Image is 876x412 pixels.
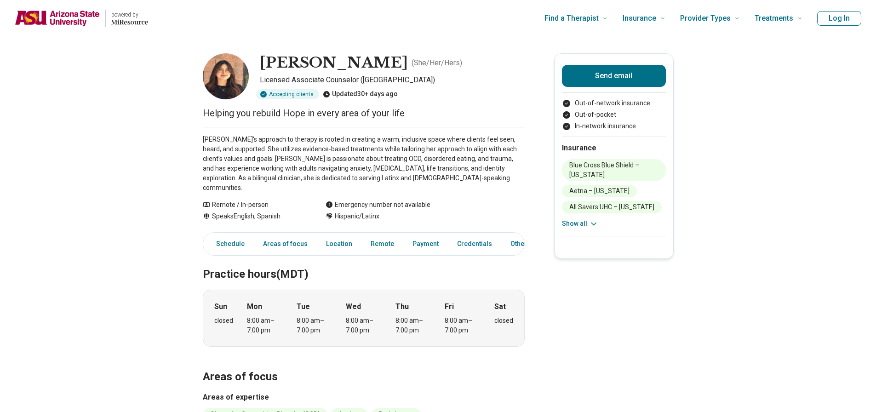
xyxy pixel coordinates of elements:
[544,12,599,25] span: Find a Therapist
[203,347,525,385] h2: Areas of focus
[258,235,313,253] a: Areas of focus
[395,301,409,312] strong: Thu
[445,301,454,312] strong: Fri
[346,301,361,312] strong: Wed
[297,301,310,312] strong: Tue
[407,235,444,253] a: Payment
[755,12,793,25] span: Treatments
[203,107,525,120] p: Helping you rebuild Hope in every area of your life
[205,235,250,253] a: Schedule
[365,235,400,253] a: Remote
[260,53,408,73] h1: [PERSON_NAME]
[214,301,227,312] strong: Sun
[297,316,332,335] div: 8:00 am – 7:00 pm
[562,185,637,197] li: Aetna – [US_STATE]
[562,143,666,154] h2: Insurance
[494,316,513,326] div: closed
[335,212,379,221] span: Hispanic/Latinx
[562,219,598,229] button: Show all
[445,316,480,335] div: 8:00 am – 7:00 pm
[562,110,666,120] li: Out-of-pocket
[346,316,381,335] div: 8:00 am – 7:00 pm
[562,98,666,108] li: Out-of-network insurance
[326,200,430,210] div: Emergency number not available
[247,316,282,335] div: 8:00 am – 7:00 pm
[256,89,319,99] div: Accepting clients
[562,159,666,181] li: Blue Cross Blue Shield – [US_STATE]
[203,212,307,221] div: Speaks English, Spanish
[395,316,431,335] div: 8:00 am – 7:00 pm
[562,98,666,131] ul: Payment options
[817,11,861,26] button: Log In
[203,392,525,403] h3: Areas of expertise
[680,12,731,25] span: Provider Types
[203,53,249,99] img: Patricia Berry, Licensed Associate Counselor (LAC)
[412,57,462,69] p: ( She/Her/Hers )
[562,201,662,213] li: All Savers UHC – [US_STATE]
[203,135,525,193] p: [PERSON_NAME]'s approach to therapy is rooted in creating a warm, inclusive space where clients f...
[260,74,525,86] p: Licensed Associate Counselor ([GEOGRAPHIC_DATA])
[15,4,148,33] a: Home page
[562,121,666,131] li: In-network insurance
[214,316,233,326] div: closed
[321,235,358,253] a: Location
[203,290,525,347] div: When does the program meet?
[203,200,307,210] div: Remote / In-person
[623,12,656,25] span: Insurance
[505,235,538,253] a: Other
[452,235,498,253] a: Credentials
[494,301,506,312] strong: Sat
[111,11,148,18] p: powered by
[562,65,666,87] button: Send email
[247,301,262,312] strong: Mon
[203,245,525,282] h2: Practice hours (MDT)
[323,89,398,99] div: Updated 30+ days ago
